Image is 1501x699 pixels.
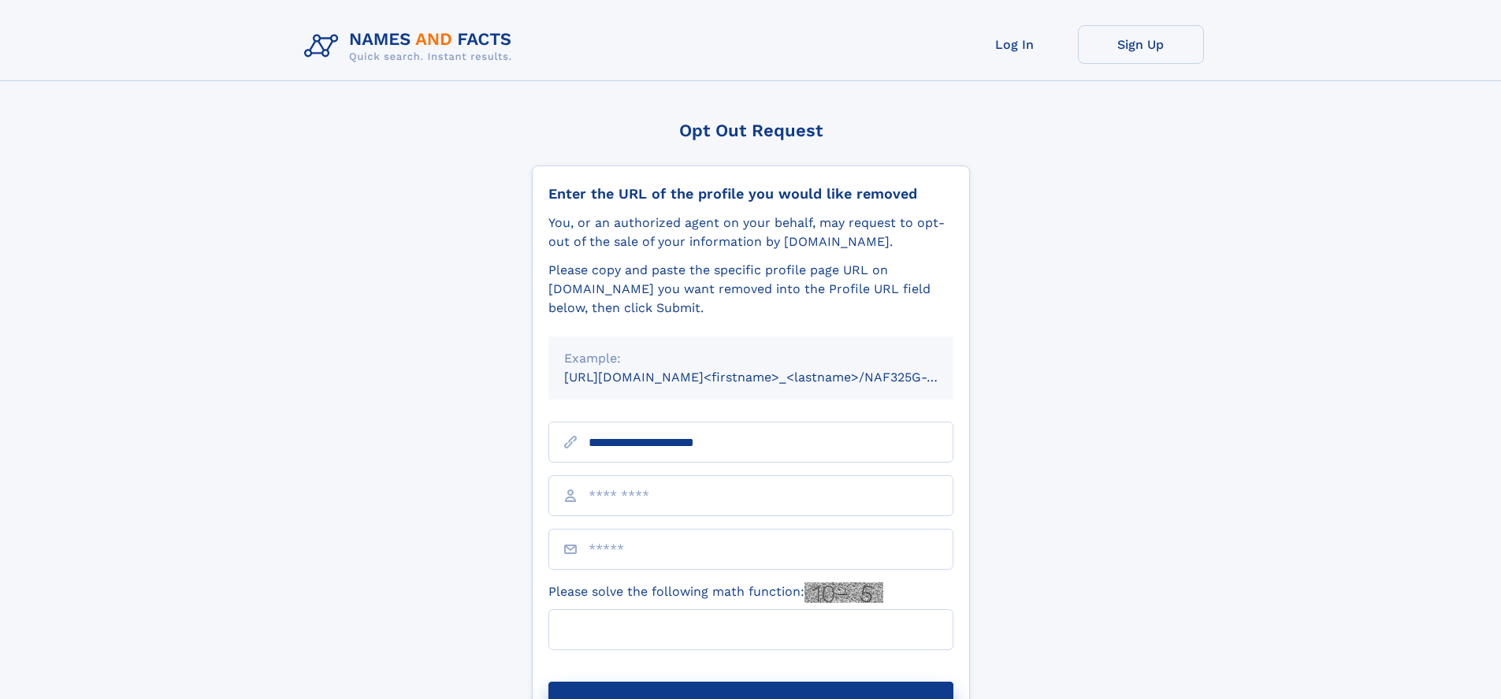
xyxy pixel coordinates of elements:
img: Logo Names and Facts [298,25,525,68]
div: Enter the URL of the profile you would like removed [548,185,953,203]
div: You, or an authorized agent on your behalf, may request to opt-out of the sale of your informatio... [548,214,953,251]
label: Please solve the following math function: [548,582,883,603]
a: Sign Up [1078,25,1204,64]
div: Example: [564,349,938,368]
small: [URL][DOMAIN_NAME]<firstname>_<lastname>/NAF325G-xxxxxxxx [564,370,983,385]
a: Log In [952,25,1078,64]
div: Please copy and paste the specific profile page URL on [DOMAIN_NAME] you want removed into the Pr... [548,261,953,318]
div: Opt Out Request [532,121,970,140]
